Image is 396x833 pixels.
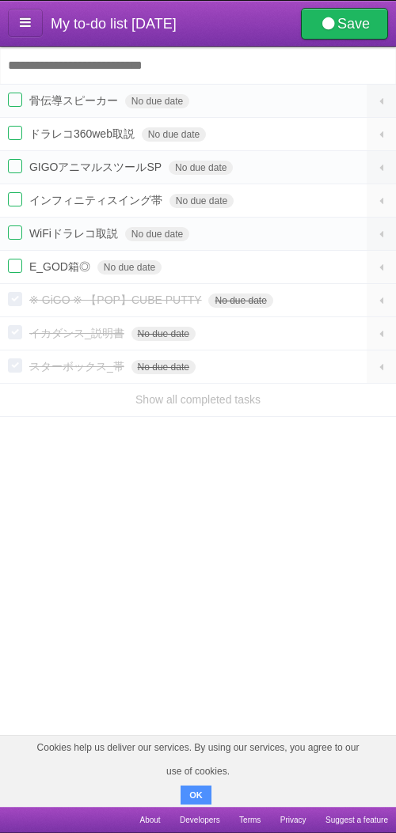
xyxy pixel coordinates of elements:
[181,786,211,805] button: OK
[29,293,206,306] span: ※ GiGO ※ 【POP】CUBE PUTTY
[29,260,94,273] span: E_GOD箱◎
[125,227,189,241] span: No due date
[97,260,162,275] span: No due date
[8,126,22,140] label: Done
[8,292,22,306] label: Done
[8,192,22,206] label: Done
[131,327,196,341] span: No due date
[301,8,388,40] a: Save
[169,194,234,208] span: No due date
[8,259,22,273] label: Done
[29,194,166,206] span: インフィニティスイング帯
[169,161,233,175] span: No due date
[8,93,22,107] label: Done
[29,161,166,173] span: GIGOアニマルスツールSP
[131,360,196,374] span: No due date
[135,393,261,406] a: Show all completed tasks
[139,807,160,833] a: About
[8,225,22,240] label: Done
[29,127,139,140] span: ドラレコ360web取説
[8,159,22,173] label: Done
[125,94,189,108] span: No due date
[51,16,177,32] span: My to-do list [DATE]
[208,293,272,308] span: No due date
[326,807,388,833] a: Suggest a feature
[29,360,128,373] span: スターボックス_帯
[29,94,122,107] span: 骨伝導スピーカー
[8,358,22,373] label: Done
[239,807,261,833] a: Terms
[16,736,380,783] span: Cookies help us deliver our services. By using our services, you agree to our use of cookies.
[29,327,128,339] span: イカダンス_説明書
[142,127,206,142] span: No due date
[8,325,22,339] label: Done
[180,807,220,833] a: Developers
[29,227,122,240] span: WiFiドラレコ取説
[280,807,307,833] a: Privacy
